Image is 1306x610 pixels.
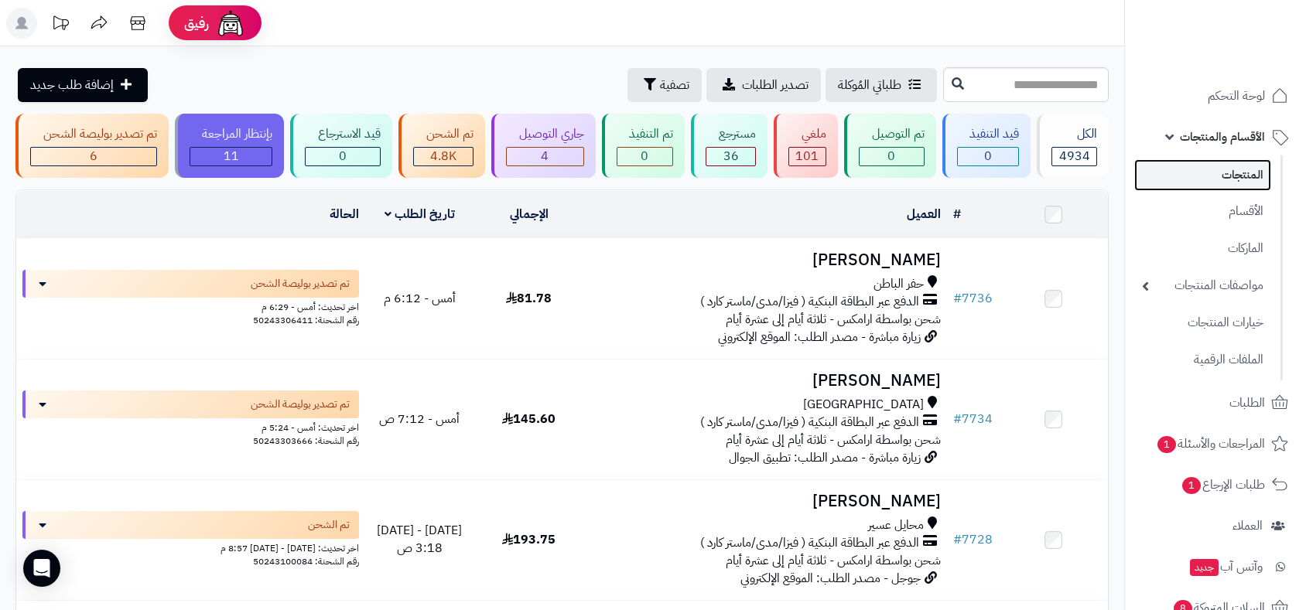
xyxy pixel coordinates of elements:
span: رقم الشحنة: 50243306411 [253,313,359,327]
a: تم الشحن 4.8K [395,114,488,178]
a: جاري التوصيل 4 [488,114,599,178]
span: 81.78 [506,289,552,308]
div: 4 [507,148,583,165]
div: الكل [1051,125,1097,143]
span: أمس - 6:12 م [384,289,456,308]
span: تم الشحن [308,517,350,533]
span: تم تصدير بوليصة الشحن [251,276,350,291]
span: 0 [887,147,895,165]
span: 4 [541,147,549,165]
span: 6 [90,147,97,165]
a: # [953,205,961,223]
span: # [953,530,962,549]
a: المراجعات والأسئلة1 [1134,425,1297,462]
div: تم تصدير بوليصة الشحن [30,125,157,143]
span: شحن بواسطة ارامكس - ثلاثة أيام إلى عشرة أيام [726,551,941,570]
a: طلبات الإرجاع1 [1134,466,1297,503]
a: العميل [907,205,941,223]
span: تم تصدير بوليصة الشحن [251,397,350,412]
div: 0 [617,148,673,165]
a: الحالة [330,205,359,223]
span: # [953,410,962,428]
a: تم التوصيل 0 [841,114,939,178]
a: الطلبات [1134,384,1297,421]
span: جديد [1190,559,1219,576]
span: حفر الباطن [874,275,924,293]
div: 101 [789,148,826,165]
span: 1 [1181,476,1201,494]
a: الكل4934 [1034,114,1112,178]
h3: [PERSON_NAME] [590,492,941,510]
span: لوحة التحكم [1208,85,1265,107]
div: بإنتظار المراجعة [190,125,273,143]
span: شحن بواسطة ارامكس - ثلاثة أيام إلى عشرة أيام [726,310,941,329]
a: تاريخ الطلب [385,205,455,223]
span: # [953,289,962,308]
a: المنتجات [1134,159,1271,191]
span: رفيق [184,14,209,32]
div: تم التوصيل [859,125,925,143]
button: تصفية [627,68,702,102]
span: تصدير الطلبات [742,76,809,94]
a: لوحة التحكم [1134,77,1297,114]
a: #7728 [953,530,993,549]
span: الدفع عبر البطاقة البنكية ( فيزا/مدى/ماستر كارد ) [700,293,919,311]
div: تم الشحن [413,125,474,143]
span: 145.60 [502,410,556,428]
div: اخر تحديث: أمس - 6:29 م [22,298,359,314]
img: logo-2.png [1201,30,1291,63]
div: قيد التنفيذ [957,125,1020,143]
div: 4775 [414,148,473,165]
div: 0 [958,148,1019,165]
div: قيد الاسترجاع [305,125,381,143]
span: 0 [339,147,347,165]
h3: [PERSON_NAME] [590,372,941,390]
a: قيد التنفيذ 0 [939,114,1034,178]
span: تصفية [660,76,689,94]
a: خيارات المنتجات [1134,306,1271,339]
span: [DATE] - [DATE] 3:18 ص [377,521,462,557]
h3: [PERSON_NAME] [590,251,941,269]
a: الماركات [1134,232,1271,265]
span: 4934 [1059,147,1090,165]
span: أمس - 7:12 ص [379,410,460,428]
div: 11 [190,148,272,165]
a: الأقسام [1134,195,1271,228]
span: 0 [984,147,992,165]
a: تصدير الطلبات [706,68,821,102]
span: 4.8K [430,147,456,165]
a: وآتس آبجديد [1134,548,1297,585]
span: طلباتي المُوكلة [838,76,901,94]
a: #7736 [953,289,993,308]
span: العملاء [1232,515,1263,537]
a: الإجمالي [510,205,549,223]
div: Open Intercom Messenger [23,550,60,587]
a: ملغي 101 [771,114,841,178]
span: شحن بواسطة ارامكس - ثلاثة أيام إلى عشرة أيام [726,431,941,449]
span: إضافة طلب جديد [30,76,114,94]
a: تم التنفيذ 0 [599,114,689,178]
span: 193.75 [502,530,556,549]
span: زيارة مباشرة - مصدر الطلب: الموقع الإلكتروني [718,328,921,346]
div: 0 [306,148,380,165]
a: مسترجع 36 [688,114,771,178]
span: محايل عسير [868,516,924,534]
span: الدفع عبر البطاقة البنكية ( فيزا/مدى/ماستر كارد ) [700,534,919,552]
span: الدفع عبر البطاقة البنكية ( فيزا/مدى/ماستر كارد ) [700,414,919,431]
a: مواصفات المنتجات [1134,269,1271,302]
span: جوجل - مصدر الطلب: الموقع الإلكتروني [740,569,921,588]
span: طلبات الإرجاع [1181,474,1265,496]
div: تم التنفيذ [617,125,674,143]
div: 6 [31,148,156,165]
a: تحديثات المنصة [41,8,80,43]
a: العملاء [1134,507,1297,544]
span: المراجعات والأسئلة [1156,433,1265,455]
span: 11 [224,147,239,165]
div: اخر تحديث: أمس - 5:24 م [22,418,359,434]
span: 101 [795,147,819,165]
a: بإنتظار المراجعة 11 [172,114,288,178]
a: تم تصدير بوليصة الشحن 6 [12,114,172,178]
a: الملفات الرقمية [1134,343,1271,377]
span: 0 [641,147,648,165]
span: الطلبات [1229,392,1265,414]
